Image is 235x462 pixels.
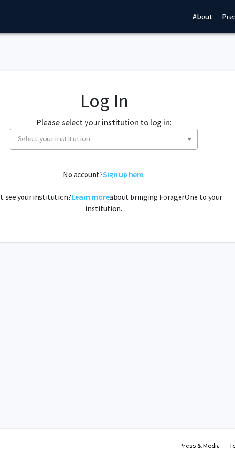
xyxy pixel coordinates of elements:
a: Sign up here [103,170,143,179]
a: Press & Media [180,441,220,450]
span: Select your institution [10,129,198,150]
span: Select your institution [18,134,90,143]
label: Please select your institution to log in: [36,116,172,129]
iframe: Chat [7,420,40,455]
a: Learn more about bringing ForagerOne to your institution [71,192,110,202]
span: Select your institution [14,129,197,148]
